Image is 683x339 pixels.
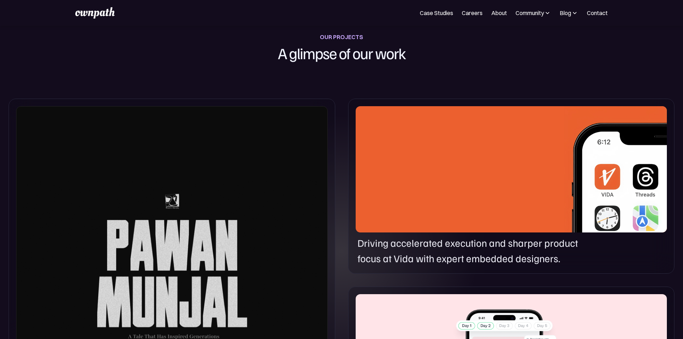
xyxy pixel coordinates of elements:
div: Community [516,9,544,17]
div: Community [516,9,551,17]
div: OUR PROJECTS [320,32,363,42]
h1: A glimpse of our work [242,42,441,64]
div: Blog [560,9,571,17]
div: Blog [560,9,578,17]
a: Case Studies [420,9,453,17]
a: About [491,9,507,17]
p: Driving accelerated execution and sharper product focus at Vida with expert embedded designers. [357,235,599,266]
a: Careers [462,9,483,17]
a: Contact [587,9,608,17]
